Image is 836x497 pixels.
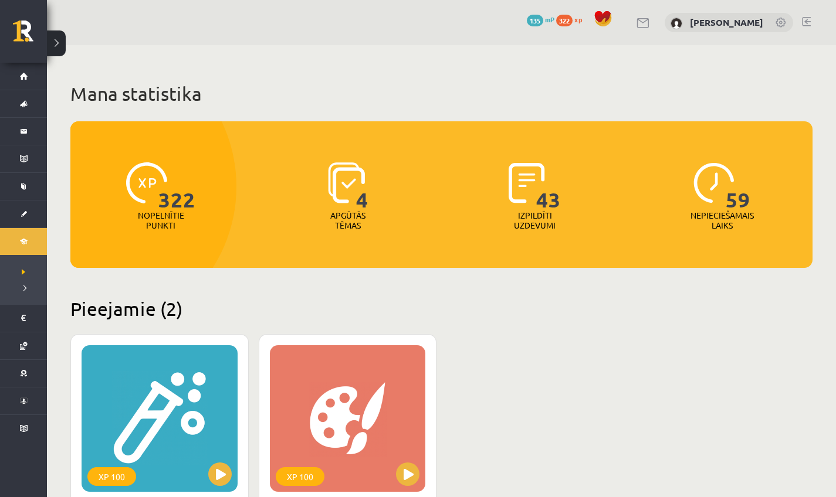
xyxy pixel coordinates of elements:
img: Rūta Talle [671,18,682,29]
img: icon-learned-topics-4a711ccc23c960034f471b6e78daf4a3bad4a20eaf4de84257b87e66633f6470.svg [328,162,365,203]
p: Nepieciešamais laiks [691,210,754,230]
img: icon-completed-tasks-ad58ae20a441b2904462921112bc710f1caf180af7a3daa7317a5a94f2d26646.svg [509,162,545,203]
span: 135 [527,15,543,26]
img: icon-xp-0682a9bc20223a9ccc6f5883a126b849a74cddfe5390d2b41b4391c66f2066e7.svg [126,162,167,203]
span: xp [574,15,582,24]
h1: Mana statistika [70,82,813,105]
a: Rīgas 1. Tālmācības vidusskola [13,21,47,50]
span: 322 [556,15,573,26]
span: mP [545,15,554,24]
img: icon-clock-7be60019b62300814b6bd22b8e044499b485619524d84068768e800edab66f18.svg [693,162,735,203]
span: 43 [536,162,561,210]
h2: Pieejamie (2) [70,297,813,320]
a: 322 xp [556,15,588,24]
p: Izpildīti uzdevumi [512,210,558,230]
span: 322 [158,162,195,210]
div: XP 100 [87,467,136,486]
p: Apgūtās tēmas [325,210,371,230]
span: 59 [726,162,750,210]
a: 135 mP [527,15,554,24]
span: 4 [356,162,368,210]
p: Nopelnītie punkti [138,210,184,230]
div: XP 100 [276,467,324,486]
a: [PERSON_NAME] [690,16,763,28]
